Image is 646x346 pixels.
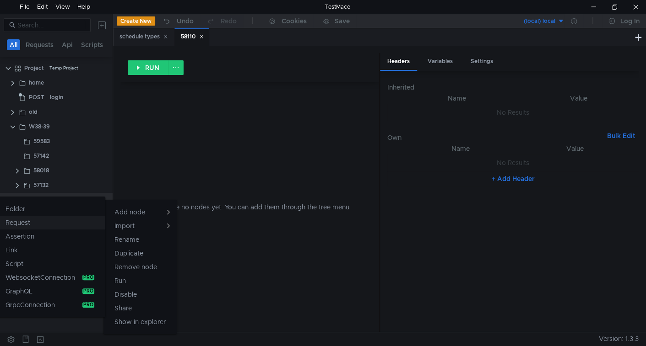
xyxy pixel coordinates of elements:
[103,233,177,246] button: Rename
[5,203,25,214] app-tour-anchor: Folder
[103,260,177,274] button: Remove node
[114,303,132,314] app-tour-anchor: Share
[103,219,177,233] button: Import
[103,205,177,219] button: Add node
[5,231,34,242] app-tour-anchor: Assertion
[103,315,177,329] button: Show in explorer
[5,217,30,228] app-tour-anchor: Request
[5,258,23,269] app-tour-anchor: Script
[103,274,177,287] button: Run
[114,248,143,259] app-tour-anchor: Duplicate
[103,301,177,315] button: Share
[114,289,137,300] app-tour-anchor: Disable
[114,261,157,272] app-tour-anchor: Remove node
[82,302,94,308] div: pro
[103,287,177,301] button: Disable
[82,275,94,280] div: pro
[5,299,55,310] app-tour-anchor: GrpcConnection
[114,275,126,286] app-tour-anchor: Run
[103,246,177,260] button: Duplicate
[5,286,33,297] app-tour-anchor: GraphQL
[114,234,139,245] app-tour-anchor: Rename
[114,208,145,216] app-tour-anchor: Add node
[5,245,18,256] app-tour-anchor: Link
[5,272,75,283] app-tour-anchor: WebsocketConnection
[114,316,166,327] app-tour-anchor: Show in explorer
[114,222,135,230] app-tour-anchor: Import
[82,288,94,294] div: pro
